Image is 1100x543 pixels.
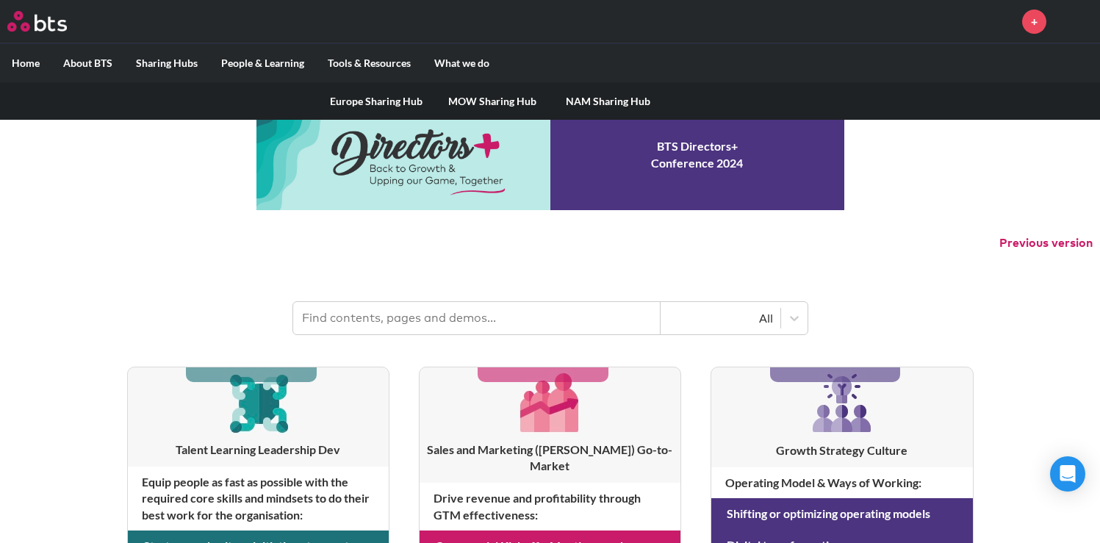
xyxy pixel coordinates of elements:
[420,442,680,475] h3: Sales and Marketing ([PERSON_NAME]) Go-to-Market
[420,483,680,531] h4: Drive revenue and profitability through GTM effectiveness :
[128,442,389,458] h3: Talent Learning Leadership Dev
[124,44,209,82] label: Sharing Hubs
[256,100,844,210] a: Conference 2024
[999,235,1093,251] button: Previous version
[7,11,67,32] img: BTS Logo
[515,367,585,437] img: [object Object]
[128,467,389,531] h4: Equip people as fast as possible with the required core skills and mindsets to do their best work...
[223,367,293,437] img: [object Object]
[1022,10,1046,34] a: +
[668,310,773,326] div: All
[293,302,661,334] input: Find contents, pages and demos...
[316,44,423,82] label: Tools & Resources
[1057,4,1093,39] a: Profile
[711,442,972,459] h3: Growth Strategy Culture
[1050,456,1085,492] div: Open Intercom Messenger
[423,44,501,82] label: What we do
[51,44,124,82] label: About BTS
[1057,4,1093,39] img: Gabriela Amorim
[711,467,972,498] h4: Operating Model & Ways of Working :
[209,44,316,82] label: People & Learning
[807,367,877,438] img: [object Object]
[7,11,94,32] a: Go home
